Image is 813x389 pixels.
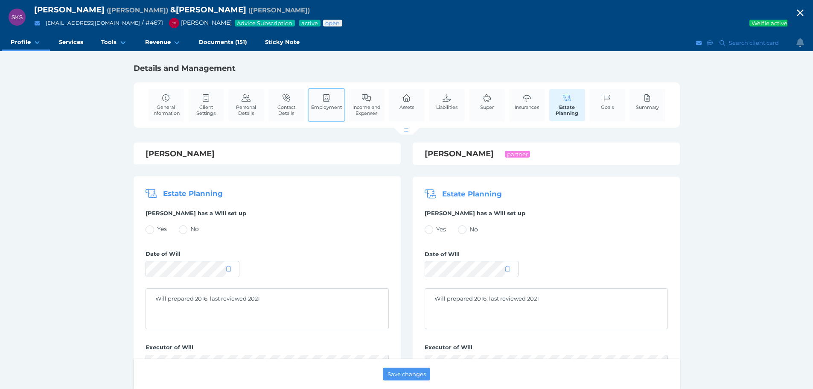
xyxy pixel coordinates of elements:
[163,190,223,198] span: Estate Planning
[265,38,300,46] span: Sticky Note
[188,89,224,121] a: Client Settings
[150,104,182,116] span: General Information
[248,6,310,14] span: Preferred name
[148,89,184,121] a: General Information
[46,20,140,26] a: [EMAIL_ADDRESS][DOMAIN_NAME]
[436,104,457,110] span: Liabilities
[12,14,23,20] span: SKS
[727,39,783,46] span: Search client card
[425,251,460,257] span: Date of Will
[634,89,661,115] a: Summary
[399,104,414,110] span: Assets
[134,63,680,73] h1: Details and Management
[425,344,668,355] label: Executor of Will
[2,34,50,51] a: Profile
[146,149,389,159] h1: [PERSON_NAME]
[136,34,190,51] a: Revenue
[311,104,342,110] span: Employment
[101,38,117,46] span: Tools
[169,18,179,28] div: Jonathon Martino
[513,89,541,115] a: Insurances
[59,38,83,46] span: Services
[50,34,92,51] a: Services
[146,250,181,257] span: Date of Will
[34,5,105,15] span: [PERSON_NAME]
[442,190,502,198] span: Estate Planning
[190,225,199,233] span: No
[469,225,478,233] span: No
[107,6,168,14] span: Preferred name
[309,89,344,115] a: Employment
[146,210,389,221] label: [PERSON_NAME] has a Will set up
[515,104,539,110] span: Insurances
[507,151,529,158] span: partner
[551,104,583,116] span: Estate Planning
[230,104,262,116] span: Personal Details
[325,20,341,26] span: Advice status: Review not yet booked in
[199,38,247,46] span: Documents (151)
[434,89,460,115] a: Liabilities
[146,344,389,355] label: Executor of Will
[11,38,31,46] span: Profile
[425,149,668,159] h1: [PERSON_NAME]
[236,20,293,26] span: Advice Subscription
[172,21,177,25] span: JM
[383,368,431,380] button: Save changes
[146,289,388,329] textarea: Will prepared 2016, last reviewed 2021
[601,104,614,110] span: Goals
[190,34,256,51] a: Documents (151)
[388,371,426,377] span: Save changes
[425,210,668,221] label: [PERSON_NAME] has a Will set up
[9,9,26,26] div: Susan Kay Sheldrick
[636,104,659,110] span: Summary
[351,104,382,116] span: Income and Expenses
[397,89,416,115] a: Assets
[695,38,703,48] button: Email
[190,104,222,116] span: Client Settings
[271,104,302,116] span: Contact Details
[349,89,385,121] a: Income and Expenses
[165,19,232,26] span: [PERSON_NAME]
[170,5,246,15] span: & [PERSON_NAME]
[301,20,319,26] span: Service package status: Active service agreement in place
[228,89,264,121] a: Personal Details
[751,20,788,26] span: Welfie active
[706,38,714,48] button: SMS
[436,225,446,233] span: Yes
[716,38,783,48] button: Search client card
[549,89,585,121] a: Estate Planning
[142,19,163,26] span: / # 4671
[478,89,496,115] a: Super
[480,104,494,110] span: Super
[425,289,667,329] textarea: Will prepared 2016, last reviewed 2021
[145,38,171,46] span: Revenue
[32,18,43,29] button: Email
[599,89,616,115] a: Goals
[157,225,167,233] span: Yes
[268,89,304,121] a: Contact Details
